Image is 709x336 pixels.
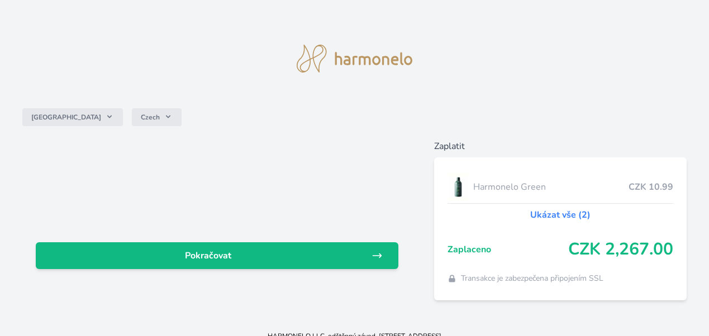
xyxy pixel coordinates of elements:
[448,173,469,201] img: CLEAN_GREEN_se_stinem_x-lo.jpg
[141,113,160,122] span: Czech
[434,140,687,153] h6: Zaplatit
[45,249,372,262] span: Pokračovat
[461,273,603,284] span: Transakce je zabezpečena připojením SSL
[36,242,398,269] a: Pokračovat
[568,239,673,260] span: CZK 2,267.00
[629,180,673,194] span: CZK 10.99
[297,45,413,73] img: logo.svg
[530,208,591,222] a: Ukázat vše (2)
[31,113,101,122] span: [GEOGRAPHIC_DATA]
[473,180,629,194] span: Harmonelo Green
[22,108,123,126] button: [GEOGRAPHIC_DATA]
[132,108,182,126] button: Czech
[448,243,568,256] span: Zaplaceno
